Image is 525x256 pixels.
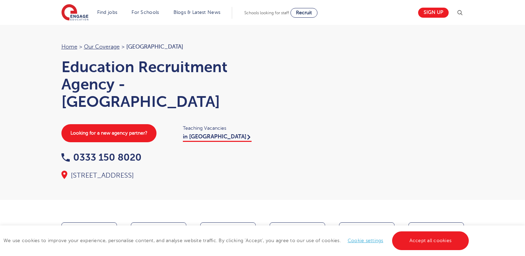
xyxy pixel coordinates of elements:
[61,152,142,163] a: 0333 150 8020
[121,44,125,50] span: >
[126,44,183,50] span: [GEOGRAPHIC_DATA]
[244,10,289,15] span: Schools looking for staff
[183,124,256,132] span: Teaching Vacancies
[79,44,82,50] span: >
[97,10,118,15] a: Find jobs
[61,42,256,51] nav: breadcrumb
[183,134,252,142] a: in [GEOGRAPHIC_DATA]
[61,58,256,110] h1: Education Recruitment Agency - [GEOGRAPHIC_DATA]
[84,44,120,50] a: Our coverage
[392,231,469,250] a: Accept all cookies
[61,4,88,22] img: Engage Education
[61,44,77,50] a: Home
[61,171,256,180] div: [STREET_ADDRESS]
[3,238,471,243] span: We use cookies to improve your experience, personalise content, and analyse website traffic. By c...
[61,124,156,142] a: Looking for a new agency partner?
[418,8,449,18] a: Sign up
[173,10,221,15] a: Blogs & Latest News
[132,10,159,15] a: For Schools
[296,10,312,15] span: Recruit
[348,238,383,243] a: Cookie settings
[290,8,317,18] a: Recruit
